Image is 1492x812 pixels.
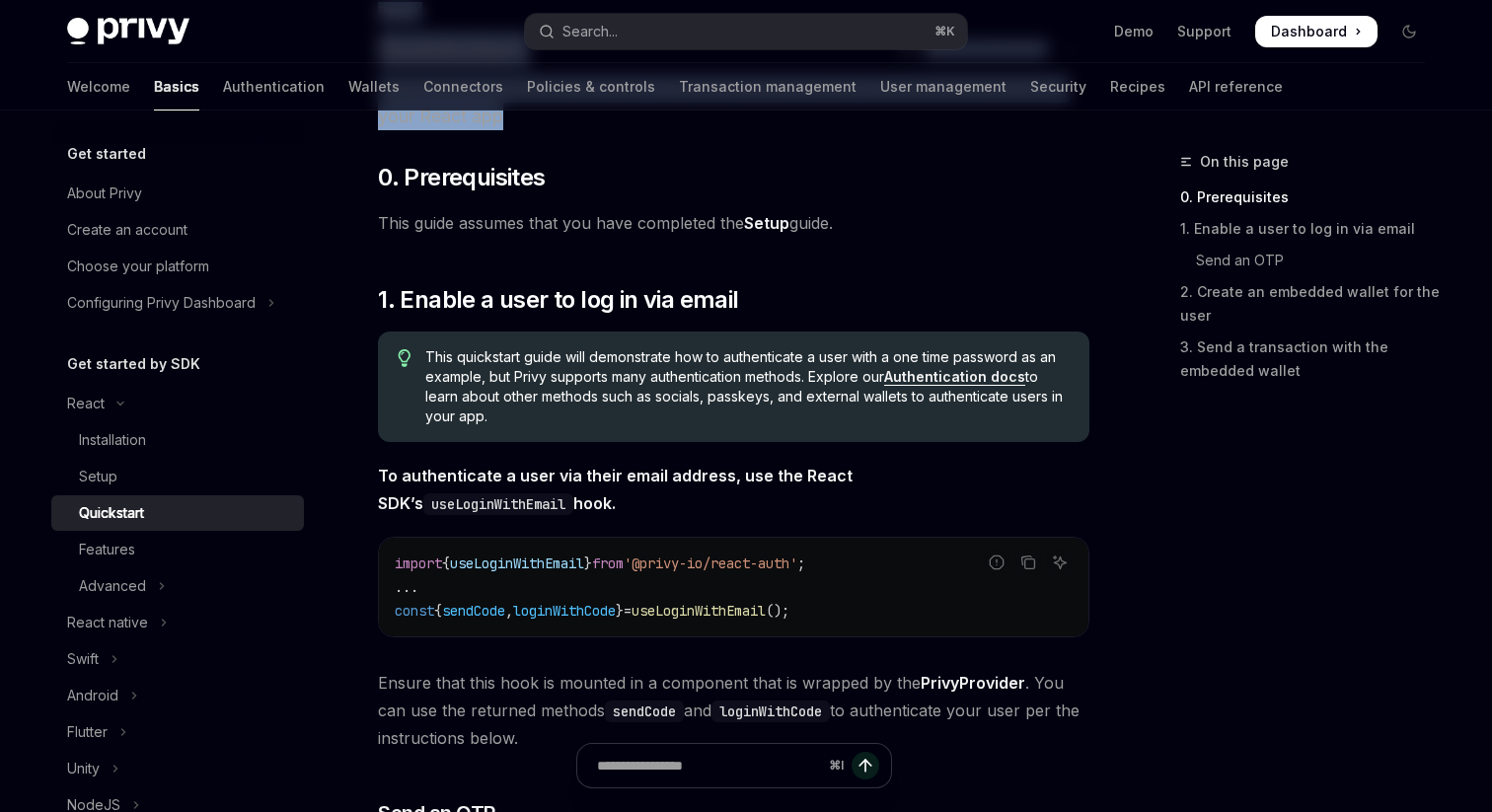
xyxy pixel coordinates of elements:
a: 3. Send a transaction with the embedded wallet [1180,332,1441,387]
a: Wallets [348,63,400,111]
a: Features [51,532,304,567]
a: Choose your platform [51,249,304,284]
a: User management [880,63,1007,111]
svg: Tip [398,349,411,367]
span: This guide assumes that you have completed the guide. [378,209,1089,237]
button: Toggle Android section [51,678,304,713]
a: Authentication [223,63,325,111]
button: Toggle Configuring Privy Dashboard section [51,285,304,321]
span: ; [797,554,805,572]
button: Send message [852,752,879,779]
a: 1. Enable a user to log in via email [1180,213,1441,245]
div: Flutter [67,720,108,744]
div: About Privy [67,182,142,205]
div: Swift [67,647,99,671]
div: Create an account [67,218,187,242]
span: (); [766,602,789,620]
span: sendCode [442,602,505,620]
button: Toggle Swift section [51,641,304,677]
span: from [592,554,624,572]
span: ... [395,578,418,596]
div: React native [67,611,148,634]
a: PrivyProvider [921,673,1025,694]
a: Basics [154,63,199,111]
div: Features [79,538,135,561]
a: Support [1177,22,1231,41]
button: Toggle Unity section [51,751,304,786]
a: Demo [1114,22,1154,41]
button: Toggle React section [51,386,304,421]
strong: To authenticate a user via their email address, use the React SDK’s hook. [378,466,853,513]
a: Authentication docs [884,368,1025,386]
button: Ask AI [1047,550,1073,575]
a: 2. Create an embedded wallet for the user [1180,276,1441,332]
div: Search... [562,20,618,43]
a: Dashboard [1255,16,1378,47]
a: Setup [744,213,789,234]
button: Open search [525,14,967,49]
button: Toggle Flutter section [51,714,304,750]
a: Connectors [423,63,503,111]
button: Report incorrect code [984,550,1009,575]
a: About Privy [51,176,304,211]
span: const [395,602,434,620]
div: Configuring Privy Dashboard [67,291,256,315]
div: Android [67,684,118,707]
div: Unity [67,757,100,780]
div: React [67,392,105,415]
span: 1. Enable a user to log in via email [378,284,738,316]
span: ⌘ K [934,24,955,39]
span: On this page [1200,150,1289,174]
div: Advanced [79,574,146,598]
button: Toggle Advanced section [51,568,304,604]
button: Toggle dark mode [1393,16,1425,47]
a: Send an OTP [1180,245,1441,276]
span: , [505,602,513,620]
span: Dashboard [1271,22,1347,41]
span: import [395,554,442,572]
div: Quickstart [79,501,144,525]
div: Installation [79,428,146,452]
a: Setup [51,459,304,494]
a: Security [1030,63,1086,111]
span: This quickstart guide will demonstrate how to authenticate a user with a one time password as an ... [425,347,1070,426]
a: API reference [1189,63,1283,111]
span: { [442,554,450,572]
a: Create an account [51,212,304,248]
span: useLoginWithEmail [450,554,584,572]
img: dark logo [67,18,189,45]
button: Toggle React native section [51,605,304,640]
h5: Get started by SDK [67,352,200,376]
span: useLoginWithEmail [632,602,766,620]
span: 0. Prerequisites [378,162,545,193]
div: Choose your platform [67,255,209,278]
span: Ensure that this hook is mounted in a component that is wrapped by the . You can use the returned... [378,669,1089,752]
span: } [584,554,592,572]
span: loginWithCode [513,602,616,620]
code: useLoginWithEmail [423,493,573,515]
a: 0. Prerequisites [1180,182,1441,213]
a: Policies & controls [527,63,655,111]
code: sendCode [605,701,684,722]
button: Copy the contents from the code block [1015,550,1041,575]
div: Setup [79,465,117,488]
span: } [616,602,624,620]
a: Installation [51,422,304,458]
a: Transaction management [679,63,857,111]
a: Welcome [67,63,130,111]
a: Quickstart [51,495,304,531]
span: '@privy-io/react-auth' [624,554,797,572]
input: Ask a question... [597,744,821,787]
span: { [434,602,442,620]
code: loginWithCode [711,701,830,722]
span: = [624,602,632,620]
h5: Get started [67,142,146,166]
a: Recipes [1110,63,1165,111]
